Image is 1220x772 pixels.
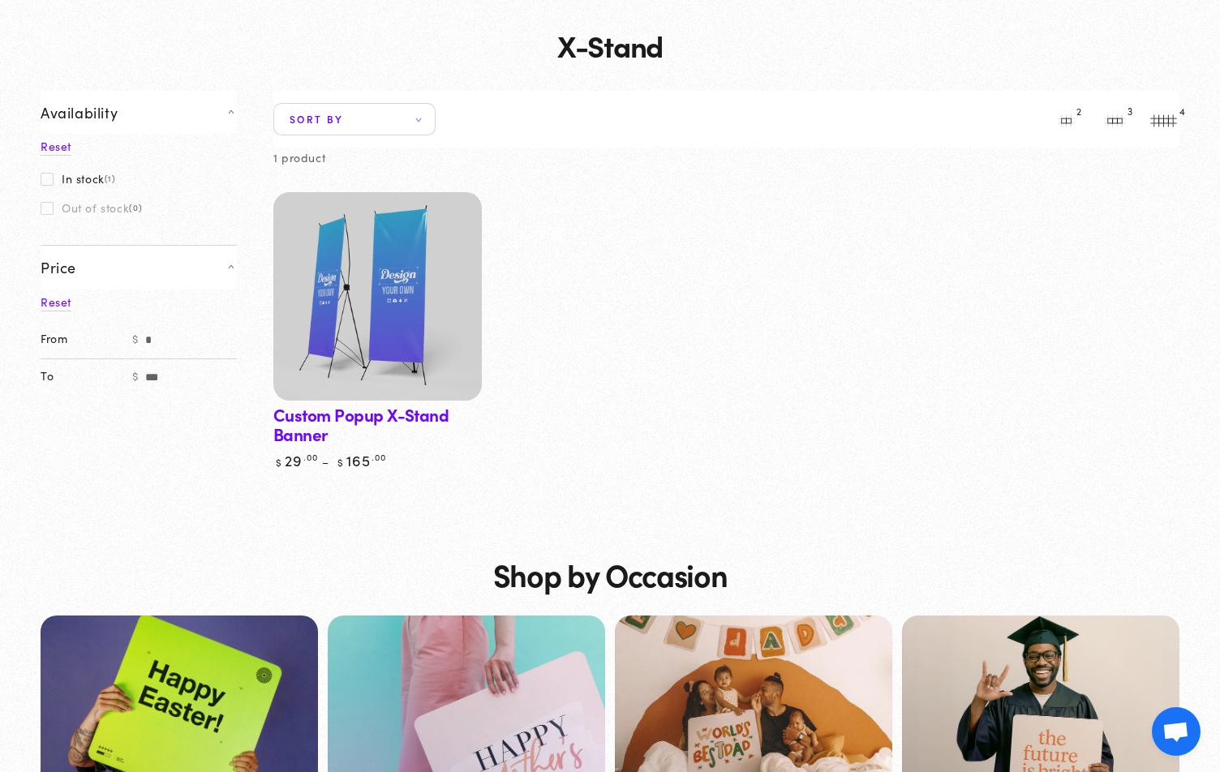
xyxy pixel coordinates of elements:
[126,358,145,395] span: $
[273,103,436,135] summary: Sort by
[105,174,116,183] span: (1)
[41,91,237,134] summary: Availability
[273,148,325,168] p: 1 product
[129,203,142,212] span: (0)
[273,192,482,401] a: Custom Popup X-Stand Banner
[41,29,1179,62] h1: X-Stand
[1098,103,1131,135] button: 3
[270,189,485,404] img: Custom Popup X-Stand Banner
[41,258,76,277] span: Price
[41,358,126,395] label: To
[41,138,71,156] a: Reset
[41,201,142,214] label: Out of stock
[41,103,118,122] span: Availability
[126,322,145,358] span: $
[41,322,126,358] label: From
[41,172,116,185] label: In stock
[41,294,71,311] a: Reset
[493,558,728,591] h2: Shop by Occasion
[1050,103,1082,135] button: 2
[1152,707,1201,756] a: Open chat
[41,245,237,289] summary: Price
